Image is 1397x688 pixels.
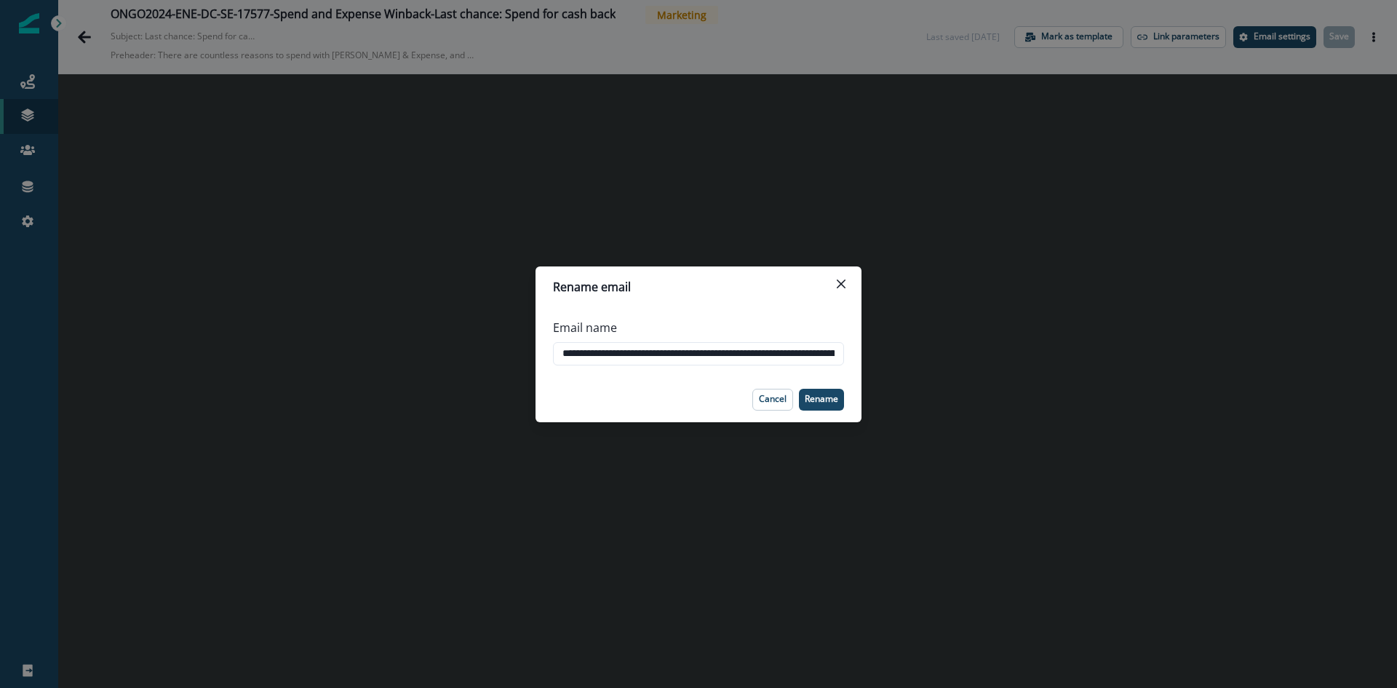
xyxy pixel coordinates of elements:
button: Close [829,272,853,296]
p: Email name [553,319,617,336]
p: Rename [805,394,838,404]
button: Rename [799,389,844,411]
p: Rename email [553,278,631,296]
p: Cancel [759,394,787,404]
button: Cancel [752,389,793,411]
